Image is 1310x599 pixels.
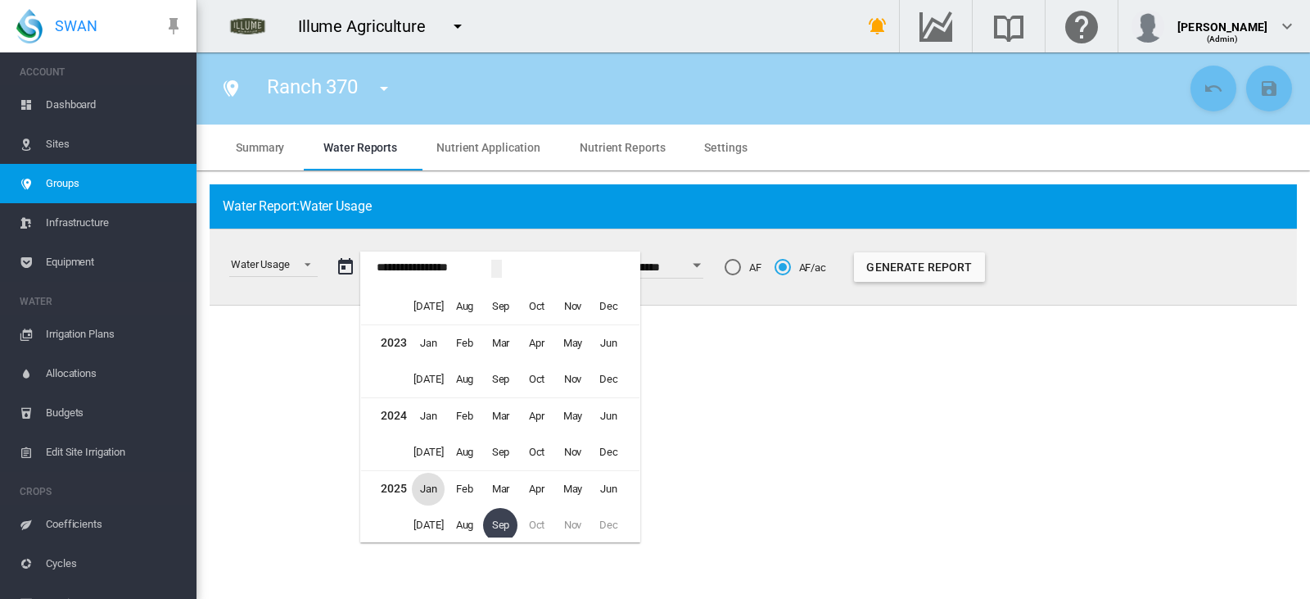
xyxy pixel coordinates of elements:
td: December 2025 [590,507,639,544]
span: Feb [448,473,481,506]
td: February 2025 [446,471,482,508]
td: 2024 [361,398,410,435]
td: December 2023 [590,361,639,398]
span: Oct [520,363,553,396]
td: June 2025 [590,471,639,508]
td: 2025 [361,471,410,508]
td: August 2022 [446,288,482,325]
td: November 2024 [554,434,590,471]
td: February 2023 [446,325,482,362]
span: Sep [484,363,517,396]
td: 2023 [361,325,410,362]
td: September 2024 [482,434,518,471]
td: November 2022 [554,288,590,325]
span: Apr [520,327,553,360]
span: [DATE] [412,290,445,323]
td: August 2025 [446,507,482,544]
span: Mar [484,400,517,433]
td: July 2024 [410,434,446,471]
td: January 2025 [410,471,446,508]
span: Jun [592,473,625,506]
td: August 2023 [446,361,482,398]
td: March 2025 [482,471,518,508]
span: Mar [484,327,517,360]
td: April 2025 [518,471,554,508]
td: May 2025 [554,471,590,508]
td: November 2023 [554,361,590,398]
td: December 2022 [590,288,639,325]
span: [DATE] [412,436,445,469]
td: January 2024 [410,398,446,435]
span: [DATE] [412,363,445,396]
td: September 2023 [482,361,518,398]
td: May 2024 [554,398,590,435]
td: April 2023 [518,325,554,362]
td: June 2023 [590,325,639,362]
span: Jun [592,400,625,433]
span: May [556,473,589,506]
td: July 2023 [410,361,446,398]
td: November 2025 [554,507,590,544]
span: Feb [448,327,481,360]
span: Aug [448,290,481,323]
span: Jan [412,327,445,360]
span: Sep [484,290,517,323]
td: April 2024 [518,398,554,435]
span: Aug [448,436,481,469]
span: Nov [556,290,589,323]
span: Apr [520,473,553,506]
td: March 2023 [482,325,518,362]
td: October 2023 [518,361,554,398]
td: October 2022 [518,288,554,325]
span: May [556,400,589,433]
span: Aug [448,509,481,542]
td: January 2023 [410,325,446,362]
span: Jan [412,473,445,506]
td: October 2025 [518,507,554,544]
span: [DATE] [412,509,445,542]
span: Jan [412,400,445,433]
td: May 2023 [554,325,590,362]
td: February 2024 [446,398,482,435]
span: Sep [483,508,517,542]
span: Sep [484,436,517,469]
td: June 2024 [590,398,639,435]
span: Nov [556,436,589,469]
td: September 2025 [482,507,518,544]
span: Dec [592,363,625,396]
td: July 2022 [410,288,446,325]
span: Dec [592,436,625,469]
span: Dec [592,290,625,323]
td: August 2024 [446,434,482,471]
span: Oct [520,436,553,469]
md-calendar: Calendar [361,285,639,542]
td: March 2024 [482,398,518,435]
span: Nov [556,363,589,396]
span: Feb [448,400,481,433]
td: December 2024 [590,434,639,471]
td: July 2025 [410,507,446,544]
span: Apr [520,400,553,433]
span: Mar [484,473,517,506]
span: May [556,327,589,360]
td: October 2024 [518,434,554,471]
span: Aug [448,363,481,396]
td: September 2022 [482,288,518,325]
span: Jun [592,327,625,360]
span: Oct [520,290,553,323]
